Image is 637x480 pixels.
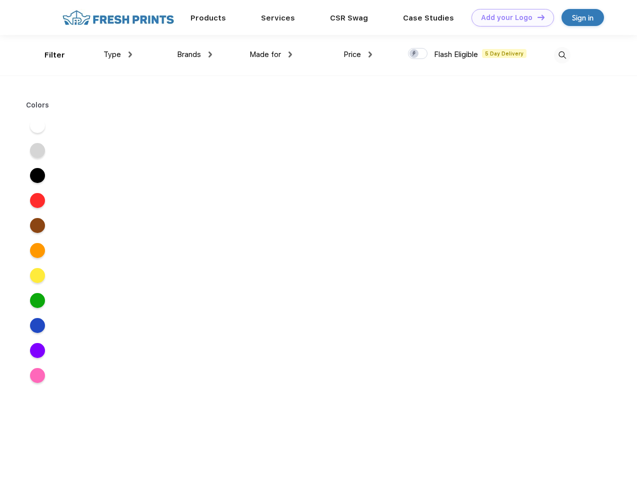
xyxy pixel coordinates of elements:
div: Colors [18,100,57,110]
div: Filter [44,49,65,61]
img: dropdown.png [208,51,212,57]
span: Made for [249,50,281,59]
span: Type [103,50,121,59]
img: fo%20logo%202.webp [59,9,177,26]
img: dropdown.png [288,51,292,57]
span: Brands [177,50,201,59]
img: dropdown.png [128,51,132,57]
img: DT [537,14,544,20]
span: Price [343,50,361,59]
a: Sign in [561,9,604,26]
a: Services [261,13,295,22]
span: Flash Eligible [434,50,478,59]
a: CSR Swag [330,13,368,22]
div: Sign in [572,12,593,23]
span: 5 Day Delivery [482,49,526,58]
img: desktop_search.svg [554,47,570,63]
a: Products [190,13,226,22]
img: dropdown.png [368,51,372,57]
div: Add your Logo [481,13,532,22]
